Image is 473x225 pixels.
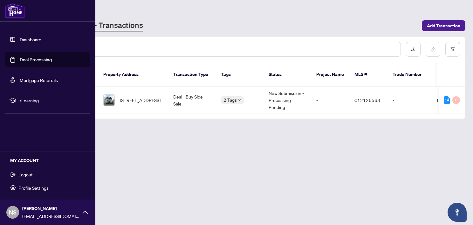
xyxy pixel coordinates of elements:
span: download [411,47,415,51]
span: rLearning [20,97,86,104]
th: Status [264,62,311,87]
td: - [387,87,432,113]
span: [EMAIL_ADDRESS][DOMAIN_NAME] [22,213,79,220]
img: logo [5,3,25,18]
span: 2 Tags [223,96,237,104]
button: download [406,42,421,57]
span: [PERSON_NAME] [22,205,79,212]
th: Project Name [311,62,349,87]
th: MLS # [349,62,387,87]
button: filter [445,42,460,57]
span: down [238,99,241,102]
button: Add Transaction [422,20,465,31]
h5: MY ACCOUNT [10,157,90,164]
th: Trade Number [387,62,432,87]
th: Tags [216,62,264,87]
span: NS [9,208,17,217]
span: Add Transaction [427,21,460,31]
th: Transaction Type [168,62,216,87]
a: Dashboard [20,37,41,42]
img: thumbnail-img [104,95,114,106]
button: Profile Settings [5,182,90,193]
span: Profile Settings [18,183,49,193]
th: Property Address [98,62,168,87]
td: Deal - Buy Side Sale [168,87,216,113]
span: edit [431,47,435,51]
span: Logout [18,169,33,180]
span: C12126563 [354,97,380,103]
td: - [311,87,349,113]
a: Deal Processing [20,57,52,63]
button: Open asap [448,203,467,222]
div: 14 [444,96,450,104]
button: edit [426,42,440,57]
span: [STREET_ADDRESS] [120,97,161,104]
span: filter [450,47,455,51]
button: Logout [5,169,90,180]
div: 0 [452,96,460,104]
td: New Submission - Processing Pending [264,87,311,113]
a: Mortgage Referrals [20,77,58,83]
